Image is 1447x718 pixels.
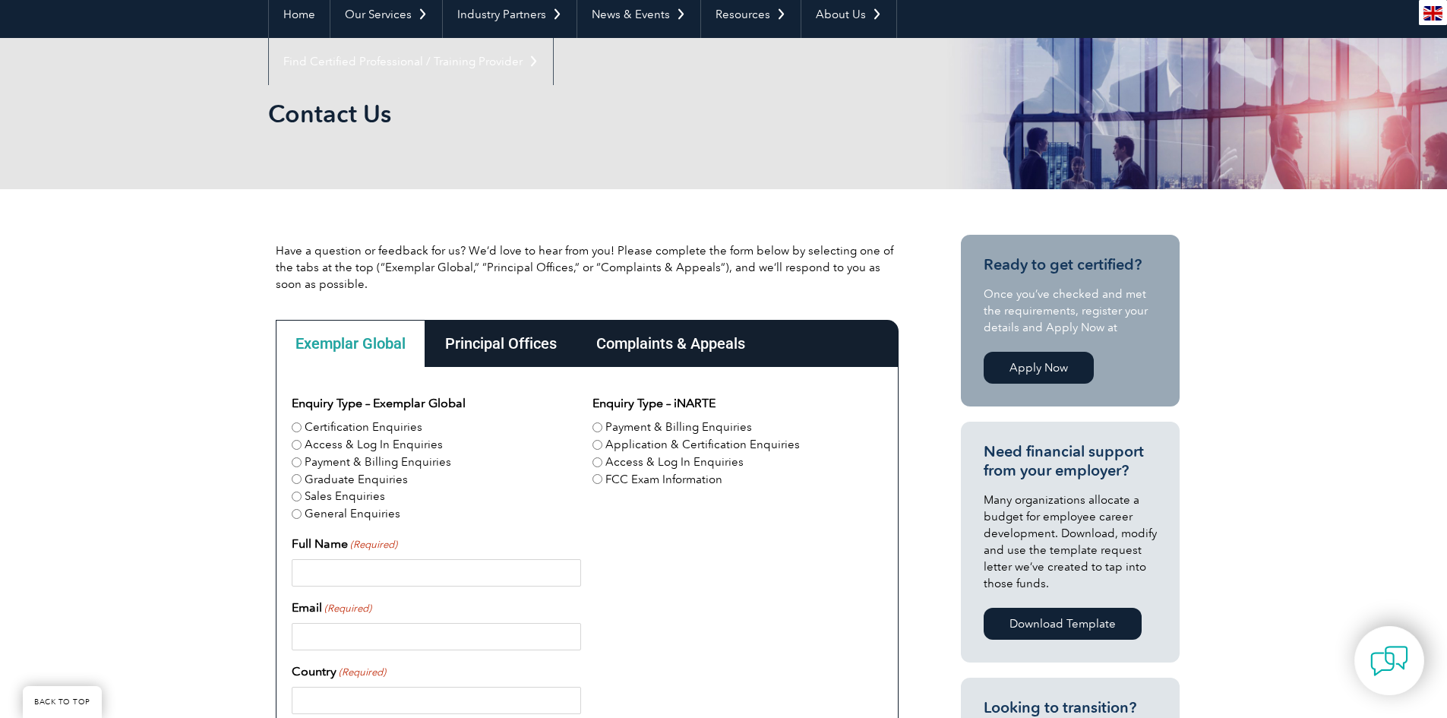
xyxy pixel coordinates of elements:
[984,286,1157,336] p: Once you’ve checked and met the requirements, register your details and Apply Now at
[984,608,1142,640] a: Download Template
[605,419,752,436] label: Payment & Billing Enquiries
[349,537,397,552] span: (Required)
[292,394,466,413] legend: Enquiry Type – Exemplar Global
[592,394,716,413] legend: Enquiry Type – iNARTE
[577,320,765,367] div: Complaints & Appeals
[292,535,397,553] label: Full Name
[268,99,851,128] h1: Contact Us
[276,320,425,367] div: Exemplar Global
[984,255,1157,274] h3: Ready to get certified?
[984,352,1094,384] a: Apply Now
[1370,642,1408,680] img: contact-chat.png
[305,454,451,471] label: Payment & Billing Enquiries
[1423,6,1442,21] img: en
[23,686,102,718] a: BACK TO TOP
[984,698,1157,717] h3: Looking to transition?
[605,471,722,489] label: FCC Exam Information
[305,488,385,505] label: Sales Enquiries
[337,665,386,680] span: (Required)
[984,492,1157,592] p: Many organizations allocate a budget for employee career development. Download, modify and use th...
[305,436,443,454] label: Access & Log In Enquiries
[605,436,800,454] label: Application & Certification Enquiries
[305,419,422,436] label: Certification Enquiries
[276,242,899,293] p: Have a question or feedback for us? We’d love to hear from you! Please complete the form below by...
[292,663,386,681] label: Country
[269,38,553,85] a: Find Certified Professional / Training Provider
[305,505,400,523] label: General Enquiries
[605,454,744,471] label: Access & Log In Enquiries
[323,601,371,616] span: (Required)
[305,471,408,489] label: Graduate Enquiries
[425,320,577,367] div: Principal Offices
[984,442,1157,480] h3: Need financial support from your employer?
[292,599,371,617] label: Email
